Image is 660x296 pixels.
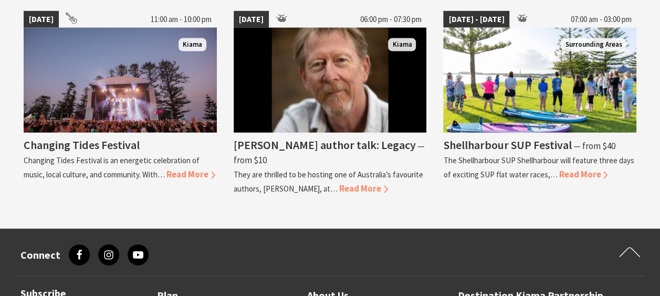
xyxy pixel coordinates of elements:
[443,28,636,133] img: Jodie Edwards Welcome to Country
[443,11,509,28] span: [DATE] - [DATE]
[24,155,200,179] p: Changing Tides Festival is an energetic celebration of music, local culture, and community. With…
[443,11,636,196] a: [DATE] - [DATE] 07:00 am - 03:00 pm Jodie Edwards Welcome to Country Surrounding Areas Shellharbo...
[443,155,634,179] p: The Shellharbour SUP Shellharbour will feature three days of exciting SUP flat water races,…
[234,170,423,194] p: They are thrilled to be hosting one of Australia’s favourite authors, [PERSON_NAME], at…
[561,38,626,51] span: Surrounding Areas
[565,11,636,28] span: 07:00 am - 03:00 pm
[443,138,571,152] h4: Shellharbour SUP Festival
[234,11,427,196] a: [DATE] 06:00 pm - 07:30 pm Man wearing a beige shirt, with short dark blonde hair and a beard Kia...
[354,11,426,28] span: 06:00 pm - 07:30 pm
[234,138,416,152] h4: [PERSON_NAME] author talk: Legacy
[179,38,206,51] span: Kiama
[234,140,425,166] span: ⁠— from $10
[145,11,217,28] span: 11:00 am - 10:00 pm
[24,28,217,133] img: Changing Tides Main Stage
[20,249,60,261] h3: Connect
[234,28,427,133] img: Man wearing a beige shirt, with short dark blonde hair and a beard
[573,140,615,152] span: ⁠— from $40
[388,38,416,51] span: Kiama
[559,168,607,180] span: Read More
[339,183,388,194] span: Read More
[234,11,269,28] span: [DATE]
[24,11,59,28] span: [DATE]
[24,138,140,152] h4: Changing Tides Festival
[24,11,217,196] a: [DATE] 11:00 am - 10:00 pm Changing Tides Main Stage Kiama Changing Tides Festival Changing Tides...
[166,168,215,180] span: Read More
